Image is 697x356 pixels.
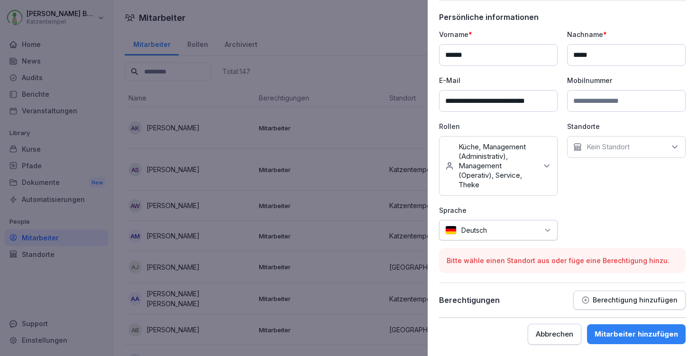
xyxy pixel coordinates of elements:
div: Deutsch [439,220,558,240]
img: de.svg [445,226,457,235]
p: Berechtigungen [439,295,500,305]
button: Abbrechen [528,324,581,345]
p: E-Mail [439,75,558,85]
p: Rollen [439,121,558,131]
div: Mitarbeiter hinzufügen [595,329,678,339]
button: Mitarbeiter hinzufügen [587,324,686,344]
p: Bitte wähle einen Standort aus oder füge eine Berechtigung hinzu. [447,256,678,265]
p: Persönliche informationen [439,12,686,22]
button: Berechtigung hinzufügen [573,291,686,310]
p: Nachname [567,29,686,39]
p: Standorte [567,121,686,131]
p: Mobilnummer [567,75,686,85]
p: Sprache [439,205,558,215]
p: Vorname [439,29,558,39]
p: Kein Standort [587,142,630,152]
p: Berechtigung hinzufügen [593,296,678,304]
div: Abbrechen [536,329,573,339]
p: Küche, Management (Administrativ), Management (Operativ), Service, Theke [459,142,537,190]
